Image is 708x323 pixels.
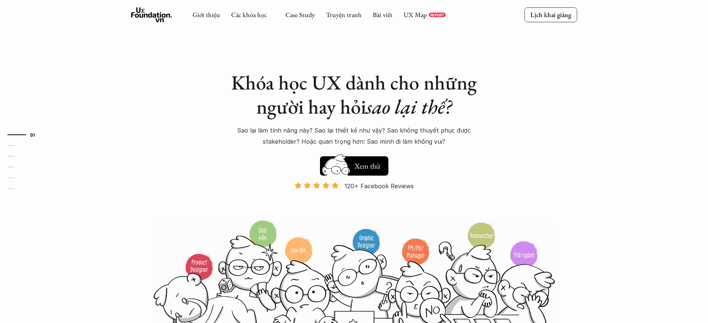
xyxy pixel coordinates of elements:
[404,10,427,19] a: UX Map
[530,10,571,19] p: Lịch khai giảng
[366,94,452,120] em: sao lại thế?
[288,182,420,219] a: 120+ Facebook Reviews
[345,180,414,192] p: 120+ Facebook Reviews
[430,13,444,17] p: REPORT
[224,71,484,119] h1: Khóa học UX dành cho những người hay hỏi
[231,10,267,19] a: Các khóa học
[326,10,362,19] a: Truyện tranh
[524,7,577,22] a: Lịch khai giảng
[7,130,43,139] a: 01
[193,10,220,19] a: Giới thiệu
[320,153,388,176] a: Xem thử
[373,10,392,19] a: Bài viết
[30,132,35,137] strong: 01
[285,10,315,19] a: Case Study
[224,125,484,147] p: Sao lại làm tính năng này? Sao lại thiết kế như vậy? Sao không thuyết phục được stakeholder? Hoặc...
[353,161,381,171] h5: Xem thử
